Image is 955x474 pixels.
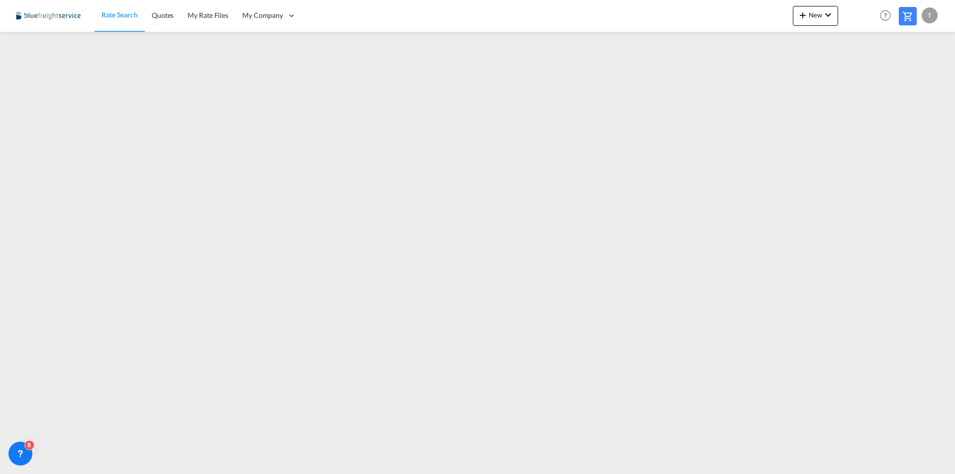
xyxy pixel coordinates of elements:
[15,4,82,27] img: 9097ab40c0d911ee81d80fb7ec8da167.JPG
[877,7,899,25] div: Help
[797,9,809,21] md-icon: icon-plus 400-fg
[188,11,228,19] span: My Rate Files
[793,6,838,26] button: icon-plus 400-fgNewicon-chevron-down
[242,10,283,20] span: My Company
[922,7,938,23] div: T
[877,7,894,24] span: Help
[101,10,138,19] span: Rate Search
[797,11,834,19] span: New
[152,11,174,19] span: Quotes
[822,9,834,21] md-icon: icon-chevron-down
